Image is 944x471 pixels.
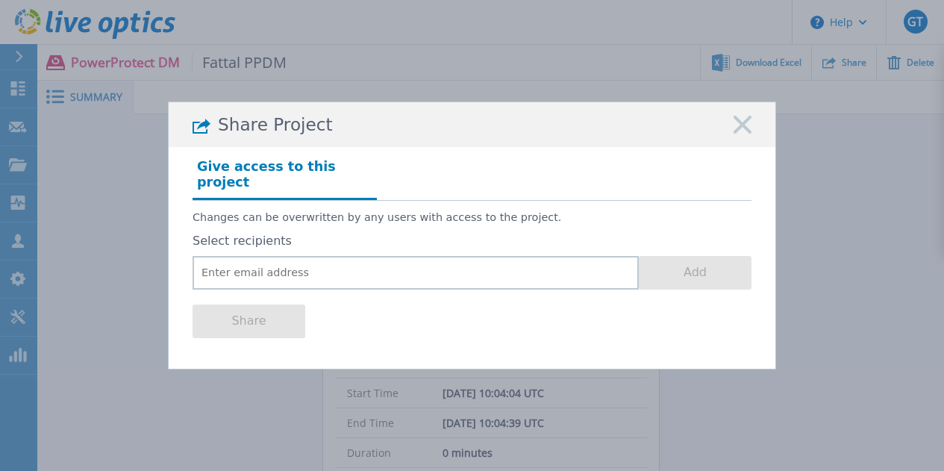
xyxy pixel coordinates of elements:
[193,234,751,248] label: Select recipients
[639,256,751,290] button: Add
[218,115,333,135] span: Share Project
[193,155,377,199] h4: Give access to this project
[193,211,751,224] p: Changes can be overwritten by any users with access to the project.
[193,256,639,290] input: Enter email address
[193,305,305,338] button: Share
